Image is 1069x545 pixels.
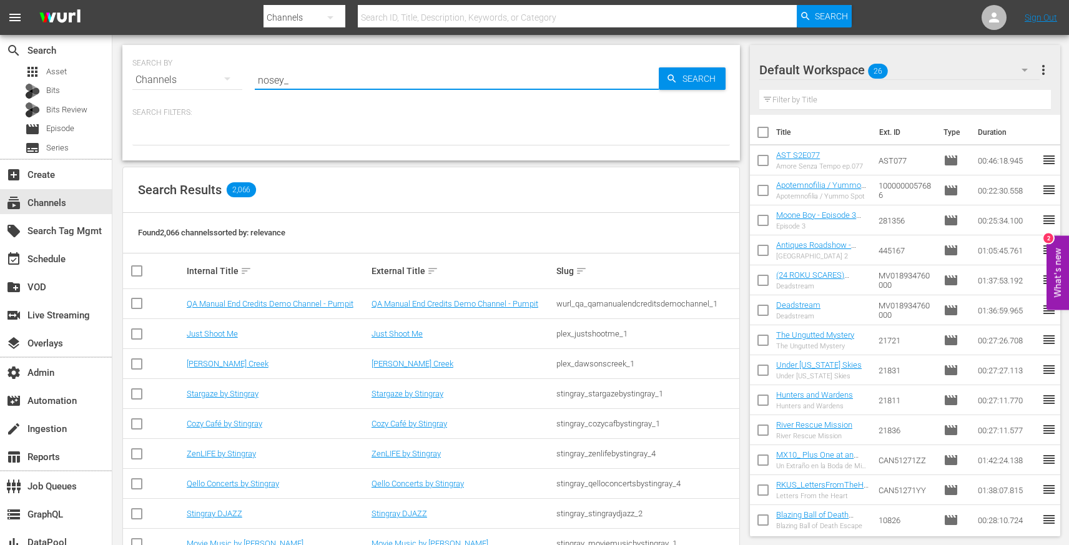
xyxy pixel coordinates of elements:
span: Search Results [138,182,222,197]
div: The Ungutted Mystery [776,342,854,350]
a: ZenLIFE by Stingray [372,449,441,458]
a: Just Shoot Me [187,329,238,338]
td: 00:25:34.100 [973,205,1042,235]
td: 01:42:24.138 [973,445,1042,475]
span: sort [427,265,438,277]
a: [PERSON_NAME] Creek [372,359,453,368]
td: 00:27:11.770 [973,385,1042,415]
span: Episode [943,393,958,408]
a: Under [US_STATE] Skies [776,360,862,370]
div: Amore Senza Tempo ep.077 [776,162,863,170]
td: 01:05:45.761 [973,235,1042,265]
span: Bits [46,84,60,97]
span: Episode [943,423,958,438]
td: 281356 [874,205,938,235]
th: Title [776,115,872,150]
span: Episode [25,122,40,137]
a: Cozy Café by Stingray [187,419,262,428]
span: Live Streaming [6,308,21,323]
a: Deadstream [776,300,820,310]
span: Episode [943,303,958,318]
div: River Rescue Mission [776,432,852,440]
div: Apotemnofilia / Yummo Spot [776,192,869,200]
span: Job Queues [6,479,21,494]
a: Antiques Roadshow - [GEOGRAPHIC_DATA] 2 (S47E13) [776,240,858,268]
span: Admin [6,365,21,380]
span: Search [815,5,848,27]
td: 21721 [874,325,938,355]
span: Episode [943,483,958,498]
div: stingray_stargazebystingray_1 [556,389,737,398]
td: 21831 [874,355,938,385]
th: Type [936,115,970,150]
a: River Rescue Mission [776,420,852,430]
button: Search [797,5,852,27]
a: (24 ROKU SCARES) Deadstream [776,270,849,289]
td: 01:36:59.965 [973,295,1042,325]
td: 01:37:53.192 [973,265,1042,295]
div: plex_dawsonscreek_1 [556,359,737,368]
span: reorder [1042,452,1057,467]
td: 00:28:10.724 [973,505,1042,535]
span: GraphQL [6,507,21,522]
th: Ext. ID [872,115,936,150]
td: 00:27:11.577 [973,415,1042,445]
img: ans4CAIJ8jUAAAAAAAAAAAAAAAAAAAAAAAAgQb4GAAAAAAAAAAAAAAAAAAAAAAAAJMjXAAAAAAAAAAAAAAAAAAAAAAAAgAT5G... [30,3,90,32]
button: Search [659,67,726,90]
button: Open Feedback Widget [1047,235,1069,310]
div: Un Extraño en la Boda de Mi Hermano [776,462,869,470]
span: reorder [1042,302,1057,317]
a: Just Shoot Me [372,329,423,338]
div: stingray_stingraydjazz_2 [556,509,737,518]
a: Qello Concerts by Stingray [187,479,279,488]
div: External Title [372,263,553,278]
div: Bits Review [25,102,40,117]
span: VOD [6,280,21,295]
td: 21836 [874,415,938,445]
p: Search Filters: [132,107,730,118]
span: Search [677,67,726,90]
a: Moone Boy - Episode 3 (S1E3) [776,210,861,229]
span: Series [25,140,40,155]
a: MX10_ Plus One at an Amish Wedding [776,450,859,469]
div: plex_justshootme_1 [556,329,737,338]
span: reorder [1042,422,1057,437]
a: QA Manual End Credits Demo Channel - Pumpit [372,299,538,308]
span: Found 2,066 channels sorted by: relevance [138,228,285,237]
span: Episode [943,273,958,288]
span: Episode [943,333,958,348]
span: Bits Review [46,104,87,116]
span: reorder [1042,212,1057,227]
div: Letters From the Heart [776,492,869,500]
span: menu [7,10,22,25]
span: Automation [6,393,21,408]
div: wurl_qa_qamanualendcreditsdemochannel_1 [556,299,737,308]
span: reorder [1042,512,1057,527]
td: CAN51271ZZ [874,445,938,475]
a: Apotemnofilia / Yummo Spot [776,180,866,199]
div: Bits [25,84,40,99]
span: Create [6,167,21,182]
div: Deadstream [776,312,820,320]
td: 445167 [874,235,938,265]
div: Internal Title [187,263,368,278]
span: reorder [1042,182,1057,197]
a: Stargaze by Stingray [187,389,259,398]
div: [GEOGRAPHIC_DATA] 2 [776,252,869,260]
a: Sign Out [1025,12,1057,22]
td: 00:46:18.945 [973,145,1042,175]
td: 10826 [874,505,938,535]
div: Channels [132,62,242,97]
a: AST S2E077 [776,150,820,160]
span: more_vert [1036,62,1051,77]
td: 01:38:07.815 [973,475,1042,505]
span: Series [46,142,69,154]
span: reorder [1042,242,1057,257]
span: Asset [25,64,40,79]
span: Episode [943,153,958,168]
td: CAN51271YY [874,475,938,505]
div: 2 [1043,233,1053,243]
span: Episode [943,453,958,468]
div: stingray_qelloconcertsbystingray_4 [556,479,737,488]
a: QA Manual End Credits Demo Channel - Pumpit [187,299,353,308]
